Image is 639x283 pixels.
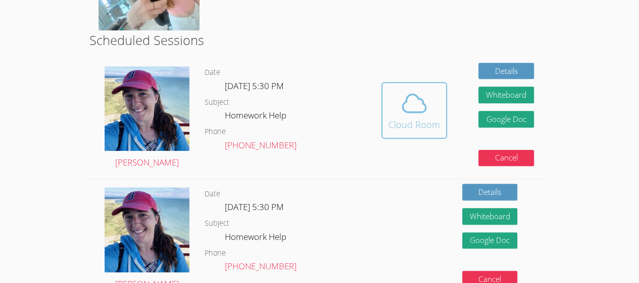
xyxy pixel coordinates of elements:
[225,230,288,247] dd: Homework Help
[462,208,518,225] button: Whiteboard
[478,87,534,103] button: Whiteboard
[462,232,518,249] a: Google Doc
[225,139,297,151] a: [PHONE_NUMBER]
[205,66,220,79] dt: Date
[388,117,440,132] div: Cloud Room
[205,188,220,200] dt: Date
[89,30,550,50] h2: Scheduled Sessions
[225,80,284,92] span: [DATE] 5:30 PM
[205,126,226,138] dt: Phone
[381,82,447,139] button: Cloud Room
[205,96,229,109] dt: Subject
[105,66,189,170] a: [PERSON_NAME]
[462,184,518,200] a: Details
[478,111,534,128] a: Google Doc
[105,66,189,151] img: avatar.png
[225,201,284,213] span: [DATE] 5:30 PM
[478,63,534,79] a: Details
[105,187,189,272] img: avatar.png
[225,108,288,126] dd: Homework Help
[478,150,534,167] button: Cancel
[225,260,297,272] a: [PHONE_NUMBER]
[205,217,229,230] dt: Subject
[205,247,226,260] dt: Phone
